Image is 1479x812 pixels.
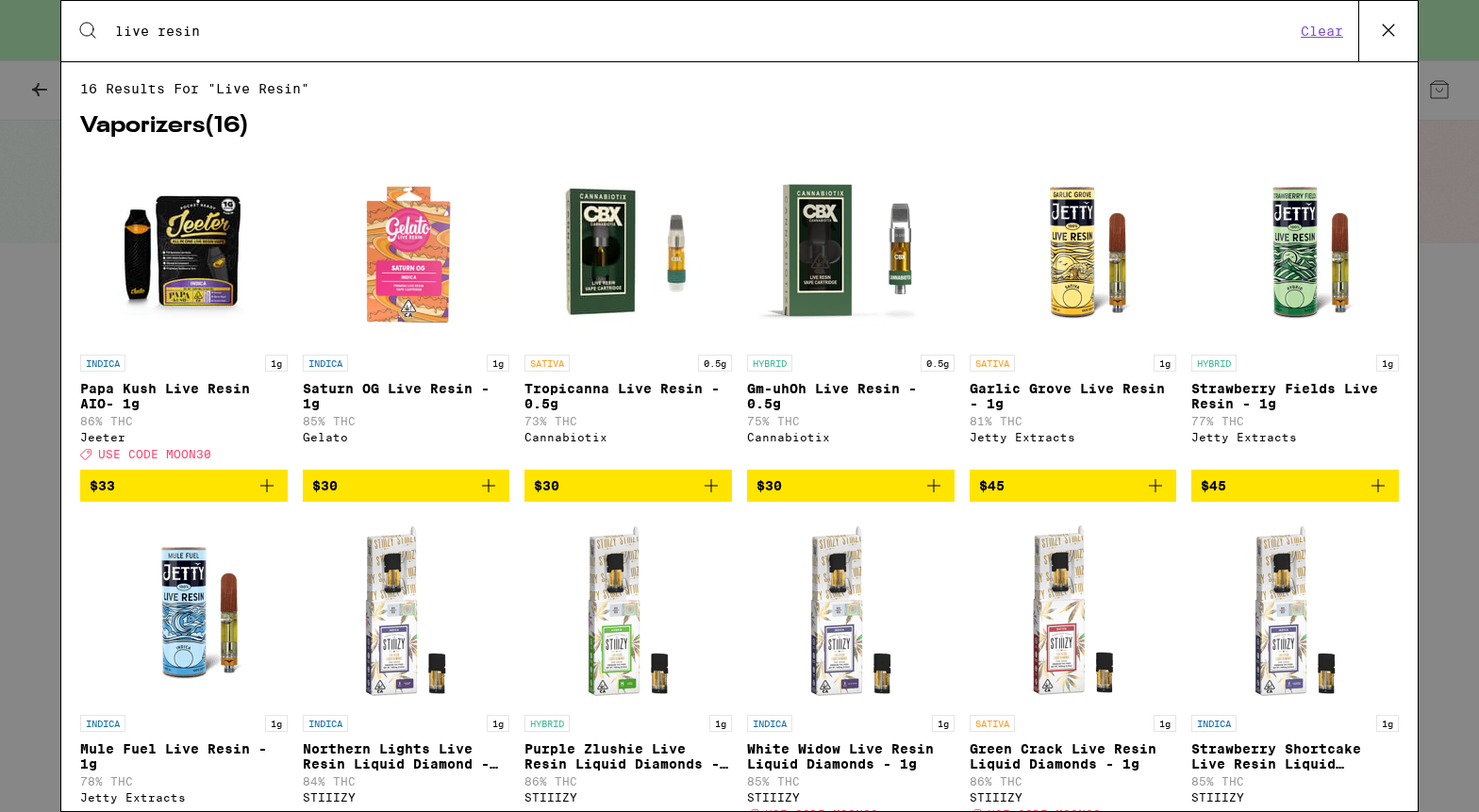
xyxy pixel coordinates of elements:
[747,775,955,787] p: 85% THC
[970,157,1177,470] a: Open page for Garlic Grove Live Resin - 1g from Jetty Extracts
[756,478,782,493] span: $30
[756,157,945,345] img: Cannabiotix - Gm-uhOh Live Resin - 0.5g
[1191,470,1399,502] button: Add to bag
[1191,157,1399,470] a: Open page for Strawberry Fields Live Resin - 1g from Jetty Extracts
[1295,23,1349,40] button: Clear
[303,355,348,372] p: INDICA
[747,381,955,411] p: Gm-uhOh Live Resin - 0.5g
[524,415,732,427] p: 73% THC
[311,157,500,345] img: Gelato - Saturn OG Live Resin - 1g
[80,431,288,443] div: Jeeter
[1191,381,1399,411] p: Strawberry Fields Live Resin - 1g
[80,775,288,787] p: 78% THC
[80,415,288,427] p: 86% THC
[978,517,1167,705] img: STIIIZY - Green Crack Live Resin Liquid Diamonds - 1g
[747,355,792,372] p: HYBRID
[1191,415,1399,427] p: 77% THC
[80,81,1399,96] span: 16 results for "live resin"
[747,157,955,470] a: Open page for Gm-uhOh Live Resin - 0.5g from Cannabiotix
[303,157,510,470] a: Open page for Saturn OG Live Resin - 1g from Gelato
[1154,715,1176,732] p: 1g
[487,355,509,372] p: 1g
[747,470,955,502] button: Add to bag
[1201,517,1389,705] img: STIIIZY - Strawberry Shortcake Live Resin Liquid Diamonds - 1g
[265,355,288,372] p: 1g
[747,431,955,443] div: Cannabiotix
[80,157,288,470] a: Open page for Papa Kush Live Resin AIO- 1g from Jeeter
[534,478,559,493] span: $30
[80,470,288,502] button: Add to bag
[698,355,732,372] p: 0.5g
[747,791,955,804] div: STIIIZY
[524,381,732,411] p: Tropicanna Live Resin - 0.5g
[1201,478,1226,493] span: $45
[524,355,570,372] p: SATIVA
[1154,355,1176,372] p: 1g
[970,381,1177,411] p: Garlic Grove Live Resin - 1g
[979,478,1005,493] span: $45
[756,517,945,705] img: STIIIZY - White Widow Live Resin Liquid Diamonds - 1g
[970,741,1177,771] p: Green Crack Live Resin Liquid Diamonds - 1g
[524,715,570,732] p: HYBRID
[312,478,338,493] span: $30
[524,775,732,787] p: 86% THC
[932,715,955,732] p: 1g
[524,157,732,470] a: Open page for Tropicanna Live Resin - 0.5g from Cannabiotix
[80,115,1399,138] h2: Vaporizers ( 16 )
[1191,355,1237,372] p: HYBRID
[303,775,510,787] p: 84% THC
[303,470,510,502] button: Add to bag
[80,741,288,771] p: Mule Fuel Live Resin - 1g
[970,415,1177,427] p: 81% THC
[921,355,955,372] p: 0.5g
[747,715,792,732] p: INDICA
[970,470,1177,502] button: Add to bag
[1191,775,1399,787] p: 85% THC
[534,517,723,705] img: STIIIZY - Purple Zlushie Live Resin Liquid Diamonds - 1g
[303,741,510,771] p: Northern Lights Live Resin Liquid Diamond - 1g
[747,741,955,771] p: White Widow Live Resin Liquid Diamonds - 1g
[1201,157,1389,345] img: Jetty Extracts - Strawberry Fields Live Resin - 1g
[1376,355,1399,372] p: 1g
[978,157,1167,345] img: Jetty Extracts - Garlic Grove Live Resin - 1g
[90,517,278,705] img: Jetty Extracts - Mule Fuel Live Resin - 1g
[303,415,510,427] p: 85% THC
[80,381,288,411] p: Papa Kush Live Resin AIO- 1g
[709,715,732,732] p: 1g
[524,791,732,804] div: STIIIZY
[90,478,115,493] span: $33
[303,431,510,443] div: Gelato
[534,157,723,345] img: Cannabiotix - Tropicanna Live Resin - 0.5g
[970,355,1015,372] p: SATIVA
[303,715,348,732] p: INDICA
[303,381,510,411] p: Saturn OG Live Resin - 1g
[970,775,1177,787] p: 86% THC
[303,791,510,804] div: STIIIZY
[311,517,500,705] img: STIIIZY - Northern Lights Live Resin Liquid Diamond - 1g
[1191,791,1399,804] div: STIIIZY
[524,741,732,771] p: Purple Zlushie Live Resin Liquid Diamonds - 1g
[524,431,732,443] div: Cannabiotix
[524,470,732,502] button: Add to bag
[1191,741,1399,771] p: Strawberry Shortcake Live Resin Liquid Diamonds - 1g
[11,13,136,28] span: Hi. Need any help?
[80,791,288,804] div: Jetty Extracts
[90,157,278,345] img: Jeeter - Papa Kush Live Resin AIO- 1g
[114,23,1295,40] input: Search for products & categories
[487,715,509,732] p: 1g
[1191,431,1399,443] div: Jetty Extracts
[80,715,125,732] p: INDICA
[747,415,955,427] p: 75% THC
[1191,715,1237,732] p: INDICA
[970,791,1177,804] div: STIIIZY
[1376,715,1399,732] p: 1g
[80,355,125,372] p: INDICA
[98,448,211,460] span: USE CODE MOON30
[970,431,1177,443] div: Jetty Extracts
[970,715,1015,732] p: SATIVA
[265,715,288,732] p: 1g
